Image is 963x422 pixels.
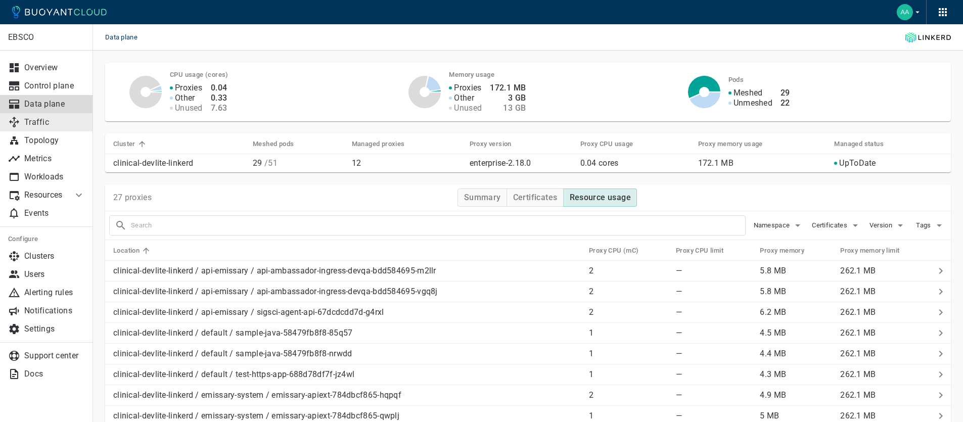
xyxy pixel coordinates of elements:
[760,328,832,338] p: 4.5 MB
[869,218,906,233] button: Version
[760,247,804,255] h5: Proxy memory
[580,158,690,168] p: 0.04 cores
[897,4,913,20] img: Abed Arnaout
[676,328,752,338] p: —
[24,288,85,298] p: Alerting rules
[760,369,832,380] p: 4.3 MB
[589,411,668,421] p: 1
[781,88,790,98] h4: 29
[8,32,84,42] p: EBSCO
[24,63,85,73] p: Overview
[113,307,581,317] p: clinical-devlite-linkerd / api-emissary / sigsci-agent-api-67dcdcdd7d-g4rxl
[113,193,152,203] p: 27 proxies
[676,369,752,380] p: —
[589,349,668,359] p: 1
[676,266,752,276] p: —
[490,103,526,113] h4: 13 GB
[760,411,832,421] p: 5 MB
[840,349,931,359] p: 262.1 MB
[113,266,581,276] p: clinical-devlite-linkerd / api-emissary / api-ambassador-ingress-devqa-bdd584695-m2llr
[513,193,558,203] h4: Certificates
[24,324,85,334] p: Settings
[24,306,85,316] p: Notifications
[570,193,631,203] h4: Resource usage
[113,247,140,255] h5: Location
[760,246,817,255] span: Proxy memory
[24,81,85,91] p: Control plane
[840,266,931,276] p: 262.1 MB
[589,266,668,276] p: 2
[175,83,202,93] p: Proxies
[563,189,637,207] button: Resource usage
[175,103,203,113] p: Unused
[760,349,832,359] p: 4.4 MB
[580,140,633,148] h5: Proxy CPU usage
[253,140,294,148] h5: Meshed pods
[676,247,723,255] h5: Proxy CPU limit
[754,221,792,229] span: Namespace
[589,307,668,317] p: 2
[454,93,474,103] p: Other
[253,158,344,168] p: 29
[589,246,652,255] span: Proxy CPU (mC)
[589,369,668,380] p: 1
[589,328,668,338] p: 1
[24,117,85,127] p: Traffic
[113,140,135,148] h5: Cluster
[580,139,647,149] span: Proxy CPU usage
[113,158,245,168] p: clinical-devlite-linkerd
[698,140,763,148] h5: Proxy memory usage
[507,189,564,207] button: Certificates
[834,140,884,148] h5: Managed status
[676,287,752,297] p: —
[24,369,85,379] p: Docs
[175,93,195,103] p: Other
[8,235,85,243] h5: Configure
[754,218,804,233] button: Namespace
[24,135,85,146] p: Topology
[812,221,849,229] span: Certificates
[760,390,832,400] p: 4.9 MB
[760,307,832,317] p: 6.2 MB
[781,98,790,108] h4: 22
[24,269,85,279] p: Users
[840,246,912,255] span: Proxy memory limit
[840,369,931,380] p: 262.1 MB
[840,411,931,421] p: 262.1 MB
[916,221,933,229] span: Tags
[352,158,462,168] p: 12
[352,140,405,148] h5: Managed proxies
[490,83,526,93] h4: 172.1 MB
[676,307,752,317] p: —
[869,221,894,229] span: Version
[113,390,581,400] p: clinical-devlite-linkerd / emissary-system / emissary-apiext-784dbcf865-hqpqf
[676,349,752,359] p: —
[113,349,581,359] p: clinical-devlite-linkerd / default / sample-java-58479fb8f8-nrwdd
[914,218,947,233] button: Tags
[113,139,149,149] span: Cluster
[24,154,85,164] p: Metrics
[490,93,526,103] h4: 3 GB
[676,411,752,421] p: —
[454,103,482,113] p: Unused
[812,218,861,233] button: Certificates
[840,307,931,317] p: 262.1 MB
[760,266,832,276] p: 5.8 MB
[840,390,931,400] p: 262.1 MB
[676,390,752,400] p: —
[834,139,897,149] span: Managed status
[352,139,418,149] span: Managed proxies
[840,247,899,255] h5: Proxy memory limit
[733,98,772,108] p: Unmeshed
[211,93,227,103] h4: 0.33
[211,83,227,93] h4: 0.04
[464,193,501,203] h4: Summary
[698,139,776,149] span: Proxy memory usage
[24,251,85,261] p: Clusters
[113,411,581,421] p: clinical-devlite-linkerd / emissary-system / emissary-apiext-784dbcf865-qwplj
[589,287,668,297] p: 2
[262,158,278,168] span: / 51
[589,390,668,400] p: 2
[211,103,227,113] h4: 7.63
[24,190,65,200] p: Resources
